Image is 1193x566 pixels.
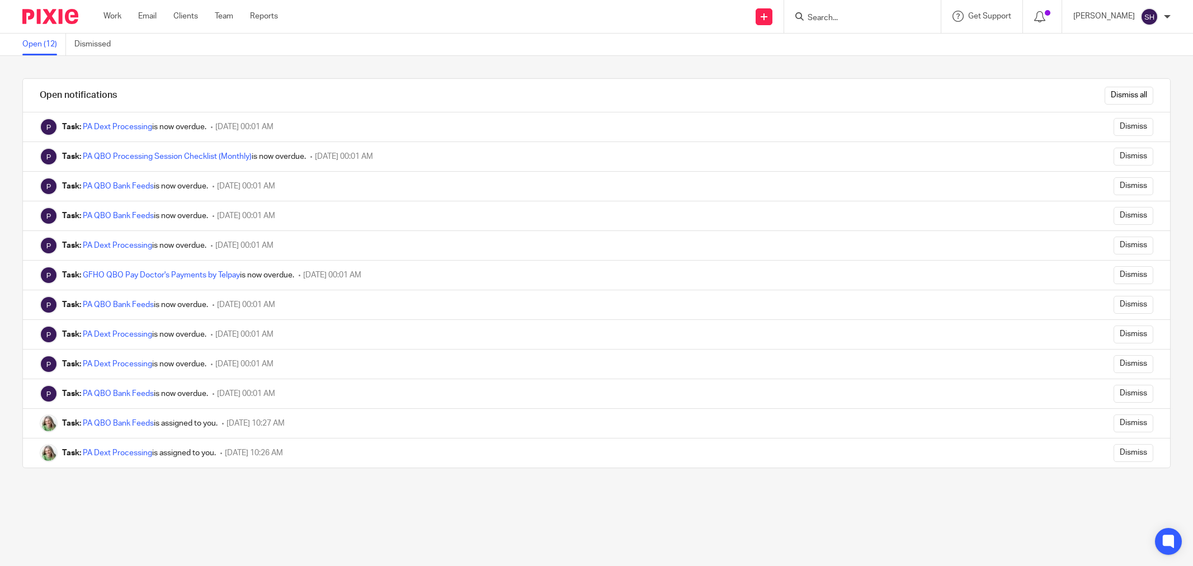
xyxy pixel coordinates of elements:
[62,151,306,162] div: is now overdue.
[303,271,361,279] span: [DATE] 00:01 AM
[40,177,58,195] img: Pixie
[217,390,275,398] span: [DATE] 00:01 AM
[40,148,58,166] img: Pixie
[62,359,206,370] div: is now overdue.
[40,207,58,225] img: Pixie
[40,296,58,314] img: Pixie
[40,89,117,101] h1: Open notifications
[1114,177,1153,195] input: Dismiss
[62,212,81,220] b: Task:
[217,212,275,220] span: [DATE] 00:01 AM
[40,326,58,343] img: Pixie
[62,240,206,251] div: is now overdue.
[1114,326,1153,343] input: Dismiss
[1114,148,1153,166] input: Dismiss
[62,418,218,429] div: is assigned to you.
[40,237,58,254] img: Pixie
[1114,237,1153,254] input: Dismiss
[74,34,119,55] a: Dismissed
[1114,207,1153,225] input: Dismiss
[215,331,274,338] span: [DATE] 00:01 AM
[1114,444,1153,462] input: Dismiss
[968,12,1011,20] span: Get Support
[215,360,274,368] span: [DATE] 00:01 AM
[1114,355,1153,373] input: Dismiss
[83,182,154,190] a: PA QBO Bank Feeds
[83,242,152,249] a: PA Dext Processing
[40,118,58,136] img: Pixie
[227,419,285,427] span: [DATE] 10:27 AM
[22,34,66,55] a: Open (12)
[62,449,81,457] b: Task:
[1114,414,1153,432] input: Dismiss
[215,11,233,22] a: Team
[62,447,216,459] div: is assigned to you.
[83,360,152,368] a: PA Dext Processing
[62,390,81,398] b: Task:
[1105,87,1153,105] input: Dismiss all
[83,449,152,457] a: PA Dext Processing
[83,390,154,398] a: PA QBO Bank Feeds
[83,331,152,338] a: PA Dext Processing
[250,11,278,22] a: Reports
[62,329,206,340] div: is now overdue.
[83,123,152,131] a: PA Dext Processing
[62,331,81,338] b: Task:
[315,153,373,161] span: [DATE] 00:01 AM
[1114,118,1153,136] input: Dismiss
[173,11,198,22] a: Clients
[62,270,294,281] div: is now overdue.
[62,182,81,190] b: Task:
[62,271,81,279] b: Task:
[217,182,275,190] span: [DATE] 00:01 AM
[138,11,157,22] a: Email
[1114,296,1153,314] input: Dismiss
[225,449,283,457] span: [DATE] 10:26 AM
[62,242,81,249] b: Task:
[807,13,907,23] input: Search
[40,414,58,432] img: Katryna Coltess
[62,153,81,161] b: Task:
[62,181,208,192] div: is now overdue.
[83,271,240,279] a: GFHO QBO Pay Doctor's Payments by Telpay
[83,419,154,427] a: PA QBO Bank Feeds
[62,299,208,310] div: is now overdue.
[62,210,208,221] div: is now overdue.
[217,301,275,309] span: [DATE] 00:01 AM
[1114,266,1153,284] input: Dismiss
[1114,385,1153,403] input: Dismiss
[40,266,58,284] img: Pixie
[1140,8,1158,26] img: svg%3E
[62,301,81,309] b: Task:
[62,360,81,368] b: Task:
[62,388,208,399] div: is now overdue.
[40,385,58,403] img: Pixie
[40,444,58,462] img: Katryna Coltess
[83,301,154,309] a: PA QBO Bank Feeds
[215,242,274,249] span: [DATE] 00:01 AM
[62,419,81,427] b: Task:
[83,153,252,161] a: PA QBO Processing Session Checklist (Monthly)
[22,9,78,24] img: Pixie
[83,212,154,220] a: PA QBO Bank Feeds
[103,11,121,22] a: Work
[1073,11,1135,22] p: [PERSON_NAME]
[40,355,58,373] img: Pixie
[215,123,274,131] span: [DATE] 00:01 AM
[62,123,81,131] b: Task:
[62,121,206,133] div: is now overdue.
